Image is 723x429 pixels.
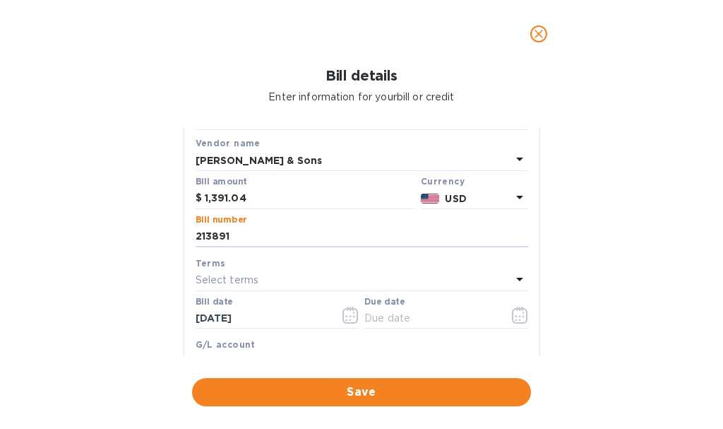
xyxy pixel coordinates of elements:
[196,178,246,187] label: Bill amount
[203,384,520,401] span: Save
[11,68,712,84] h1: Bill details
[196,258,226,269] b: Terms
[196,308,329,329] input: Select date
[196,355,292,370] p: Select G/L account
[364,308,498,329] input: Due date
[205,188,415,209] input: $ Enter bill amount
[196,273,259,288] p: Select terms
[364,298,405,306] label: Due date
[421,176,465,187] b: Currency
[196,339,256,350] b: G/L account
[196,298,233,306] label: Bill date
[196,216,246,225] label: Bill number
[445,193,466,204] b: USD
[196,226,528,247] input: Enter bill number
[421,194,440,204] img: USD
[196,155,323,166] b: [PERSON_NAME] & Sons
[196,188,205,209] div: $
[11,90,712,105] p: Enter information for your bill or credit
[192,378,531,406] button: Save
[196,138,261,148] b: Vendor name
[522,17,556,51] button: close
